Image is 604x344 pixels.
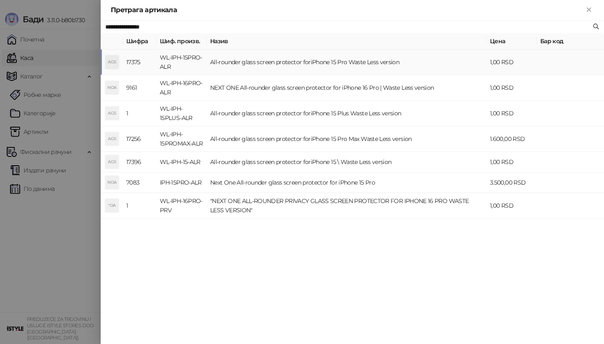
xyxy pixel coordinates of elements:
th: Назив [207,33,487,50]
td: Next One All-rounder glass screen protector for iPhone 15 Pro [207,172,487,193]
td: 3.500,00 RSD [487,172,537,193]
td: All-rounder glass screen protector foriPhone 15 Pro Max Waste Less version [207,126,487,152]
td: IPH-15PRO-ALR [156,172,207,193]
div: NOA [105,81,119,94]
td: 1,00 RSD [487,101,537,126]
th: Цена [487,33,537,50]
td: 1.600,00 RSD [487,126,537,152]
td: WL-IPH-15-ALR [156,152,207,172]
button: Close [584,5,594,15]
th: Бар код [537,33,604,50]
td: WL-IPH-16PRO- ALR [156,75,207,101]
td: 1 [123,101,156,126]
div: AGS [105,55,119,69]
td: All-rounder glass screen protector foriPhone 15 Plus Waste Less version [207,101,487,126]
td: NEXT ONE All-rounder glass screen protector for iPhone 16 Pro | Waste Less version [207,75,487,101]
td: 7083 [123,172,156,193]
td: 1 [123,193,156,219]
td: All-rounder glass screen protector foriPhone 15 Pro Waste Less version [207,50,487,75]
td: 17375 [123,50,156,75]
div: AGS [105,155,119,169]
div: AGS [105,107,119,120]
div: AGS [105,132,119,146]
td: 17396 [123,152,156,172]
td: "NEXT ONE ALL-ROUNDER PRIVACY GLASS SCREEN PROTECTOR FOR IPHONE 16 PRO WASTE LESS VERSION" [207,193,487,219]
div: "OA [105,199,119,212]
td: 9161 [123,75,156,101]
td: WL-IPH-15PRO-ALR [156,50,207,75]
td: WL-IPH-15PLUS-ALR [156,101,207,126]
th: Шиф. произв. [156,33,207,50]
td: 1,00 RSD [487,193,537,219]
td: WL-IPH-15PROMAX-ALR [156,126,207,152]
div: NOA [105,176,119,189]
th: Шифра [123,33,156,50]
td: WL-IPH-16PRO-PRV [156,193,207,219]
td: 1,00 RSD [487,50,537,75]
td: 1,00 RSD [487,152,537,172]
td: 17256 [123,126,156,152]
td: All-rounder glass screen protector foriPhone 15 \ Waste Less version [207,152,487,172]
td: 1,00 RSD [487,75,537,101]
div: Претрага артикала [111,5,584,15]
